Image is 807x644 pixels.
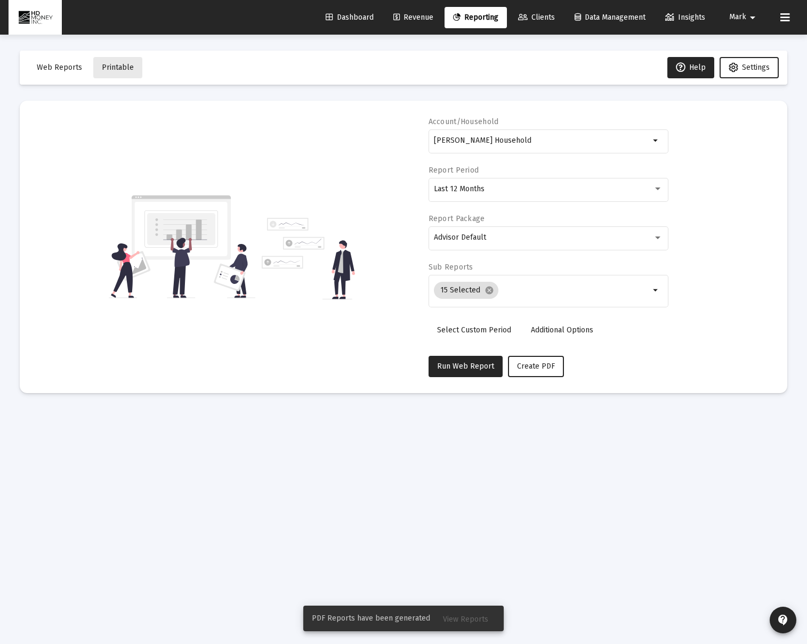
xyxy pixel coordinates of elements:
[393,13,433,22] span: Revenue
[716,6,772,28] button: Mark
[312,613,430,624] span: PDF Reports have been generated
[429,263,473,272] label: Sub Reports
[453,13,498,22] span: Reporting
[508,356,564,377] button: Create PDF
[777,614,789,626] mat-icon: contact_support
[746,7,759,28] mat-icon: arrow_drop_down
[566,7,654,28] a: Data Management
[262,218,355,299] img: reporting-alt
[531,325,593,335] span: Additional Options
[720,57,779,78] button: Settings
[729,13,746,22] span: Mark
[434,136,650,145] input: Search or select an account or household
[437,362,494,371] span: Run Web Report
[665,13,705,22] span: Insights
[434,282,498,299] mat-chip: 15 Selected
[93,57,142,78] button: Printable
[429,356,503,377] button: Run Web Report
[575,13,645,22] span: Data Management
[326,13,374,22] span: Dashboard
[518,13,555,22] span: Clients
[485,286,494,295] mat-icon: cancel
[667,57,714,78] button: Help
[650,284,663,297] mat-icon: arrow_drop_down
[102,63,134,72] span: Printable
[742,63,770,72] span: Settings
[37,63,82,72] span: Web Reports
[657,7,714,28] a: Insights
[28,57,91,78] button: Web Reports
[434,609,497,628] button: View Reports
[434,280,650,301] mat-chip-list: Selection
[17,7,54,28] img: Dashboard
[517,362,555,371] span: Create PDF
[429,117,499,126] label: Account/Household
[429,214,485,223] label: Report Package
[437,325,511,335] span: Select Custom Period
[676,63,706,72] span: Help
[650,134,663,147] mat-icon: arrow_drop_down
[510,7,563,28] a: Clients
[434,233,486,242] span: Advisor Default
[443,615,488,624] span: View Reports
[109,194,255,299] img: reporting
[385,7,442,28] a: Revenue
[317,7,382,28] a: Dashboard
[434,184,485,193] span: Last 12 Months
[429,166,479,175] label: Report Period
[445,7,507,28] a: Reporting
